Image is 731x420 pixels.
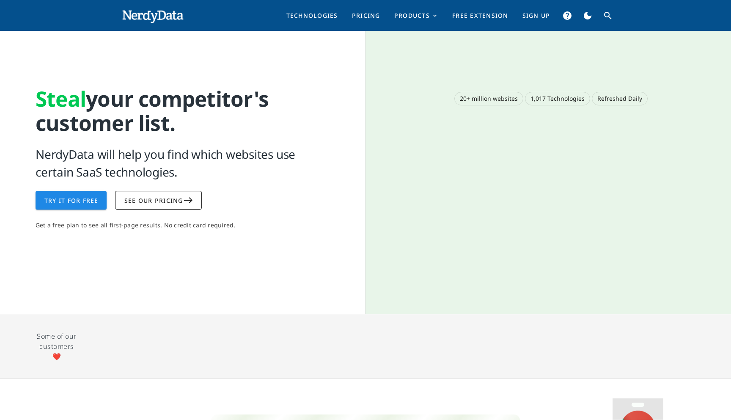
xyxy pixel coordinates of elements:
span: See our pricing [124,195,193,205]
a: Technologies [279,8,344,23]
a: Free Extension [445,8,515,23]
i: search [603,11,613,21]
span: Products [394,11,438,19]
i: help [562,11,572,21]
a: See our pricing [115,191,202,210]
button: Help [557,6,577,26]
i: dark_mode [583,11,593,21]
button: Dark Mode Toggle [577,6,598,26]
a: Sign Up [515,8,557,23]
span: Technologies [286,11,338,19]
a: NerdyData.com [120,2,184,29]
i: east [183,195,193,205]
span: Pricing [352,11,380,19]
h1: your competitor's customer list. [36,66,325,135]
span: Free Extension [452,11,508,19]
button: Products [387,8,445,23]
span: Try It For Free [44,196,99,204]
a: 1,017 Technologies [525,92,590,105]
a: Try It For Free [36,191,107,210]
span: Refreshed Daily [597,92,642,105]
span: Sign Up [522,11,550,19]
span: Steal [36,84,86,113]
span: 1,017 Technologies [530,92,585,105]
span: Get a free plan to see all first-page results. No credit card required. [36,221,236,229]
h2: NerdyData will help you find which websites use certain SaaS technologies. [36,145,325,181]
a: Pricing [345,8,387,23]
i: expand_more [431,12,438,19]
button: Search [598,6,618,26]
span: 20+ million websites [460,92,518,105]
a: 20+ million websites [454,92,523,105]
